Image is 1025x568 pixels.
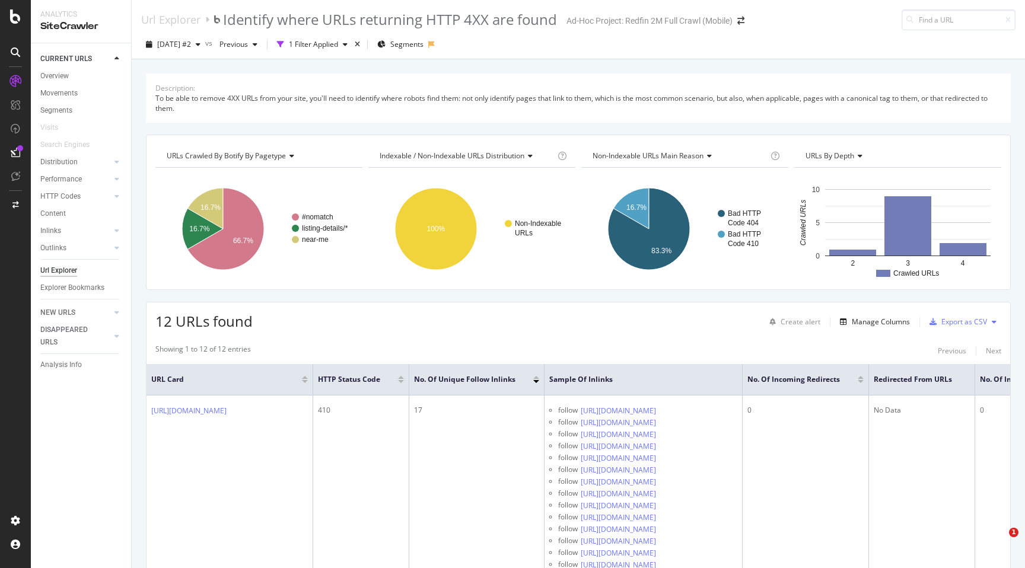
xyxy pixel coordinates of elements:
button: Previous [215,35,262,54]
text: 16.7% [189,225,209,234]
div: follow [558,524,578,535]
div: 0 [747,405,864,416]
button: Previous [938,344,966,358]
a: [URL][DOMAIN_NAME] [581,500,656,512]
a: [URL][DOMAIN_NAME] [581,535,656,547]
a: Movements [40,87,123,100]
div: Segments [40,104,72,117]
div: 17 [414,405,539,416]
text: 5 [816,219,820,227]
div: Create alert [781,317,820,327]
span: HTTP Status Code [318,374,380,385]
span: Segments [390,39,424,49]
div: arrow-right-arrow-left [737,17,744,25]
span: URLs by Depth [806,151,854,161]
span: No. of Unique Follow Inlinks [414,374,515,385]
text: near-me [302,236,329,244]
a: Performance [40,173,111,186]
div: follow [558,452,578,464]
a: Url Explorer [141,13,200,26]
span: URL Card [151,374,299,385]
a: Distribution [40,156,111,168]
div: follow [558,476,578,488]
a: Visits [40,122,70,134]
div: follow [558,429,578,441]
span: Redirected from URLs [874,374,952,385]
a: Search Engines [40,139,101,151]
button: Create alert [765,312,820,331]
text: Bad HTTP [728,231,761,239]
span: Sample of Inlinks [549,374,720,385]
a: Analysis Info [40,359,123,371]
h4: Non-Indexable URLs Main Reason [590,146,768,165]
input: Find a URL [902,9,1016,30]
div: follow [558,464,578,476]
div: HTTP Codes [40,190,81,203]
div: Showing 1 to 12 of 12 entries [155,344,251,358]
button: Manage Columns [835,315,910,329]
text: Code 410 [728,240,759,248]
a: CURRENT URLS [40,53,111,65]
a: Explorer Bookmarks [40,282,123,294]
svg: A chart. [581,177,788,280]
a: NEW URLS [40,307,111,319]
div: Performance [40,173,82,186]
div: follow [558,547,578,559]
svg: A chart. [794,177,1001,280]
text: 0 [816,252,820,260]
span: Previous [215,39,248,49]
a: Outlinks [40,242,111,254]
text: 4 [961,259,965,267]
span: URLs Crawled By Botify By pagetype [167,151,286,161]
button: Segments [373,35,428,54]
text: 100% [427,225,445,234]
text: 2 [851,259,855,267]
div: Next [986,346,1001,356]
div: Manage Columns [852,317,910,327]
div: Analytics [40,9,122,20]
div: Explorer Bookmarks [40,282,104,294]
div: Overview [40,70,69,82]
div: SiteCrawler [40,20,122,33]
div: To be able to remove 4XX URLs from your site, you'll need to identify where robots find them: not... [155,93,1001,113]
span: 1 [1009,528,1018,537]
div: Previous [938,346,966,356]
text: Crawled URLs [799,200,807,245]
text: listing-details/* [302,225,348,233]
a: Inlinks [40,225,111,237]
a: [URL][DOMAIN_NAME] [581,547,656,559]
text: URLs [515,229,533,238]
div: A chart. [368,177,575,280]
text: Crawled URLs [893,270,939,278]
div: Movements [40,87,78,100]
span: No. of Incoming Redirects [747,374,840,385]
iframe: Intercom live chat [985,528,1013,556]
a: [URL][DOMAIN_NAME] [581,488,656,500]
div: NEW URLS [40,307,75,319]
span: Indexable / Non-Indexable URLs distribution [380,151,524,161]
text: 66.7% [233,237,253,245]
div: Url Explorer [40,264,77,277]
a: [URL][DOMAIN_NAME] [581,512,656,524]
div: Search Engines [40,139,90,151]
text: Code 404 [728,219,759,228]
a: [URL][DOMAIN_NAME] [151,405,227,417]
div: Description: [155,83,195,93]
div: follow [558,512,578,524]
a: Content [40,208,123,220]
a: HTTP Codes [40,190,111,203]
div: Export as CSV [941,317,987,327]
div: Analysis Info [40,359,82,371]
h4: Indexable / Non-Indexable URLs Distribution [377,146,555,165]
h4: URLs by Depth [803,146,991,165]
div: Ad-Hoc Project: Redfin 2M Full Crawl (Mobile) [566,15,733,27]
svg: A chart. [155,177,362,280]
a: [URL][DOMAIN_NAME] [581,441,656,452]
span: Non-Indexable URLs Main Reason [593,151,704,161]
button: Export as CSV [925,312,987,331]
div: follow [558,488,578,500]
div: Identify where URLs returning HTTP 4XX are found [223,9,557,30]
div: times [352,39,362,50]
div: No Data [874,405,970,416]
a: [URL][DOMAIN_NAME] [581,417,656,429]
